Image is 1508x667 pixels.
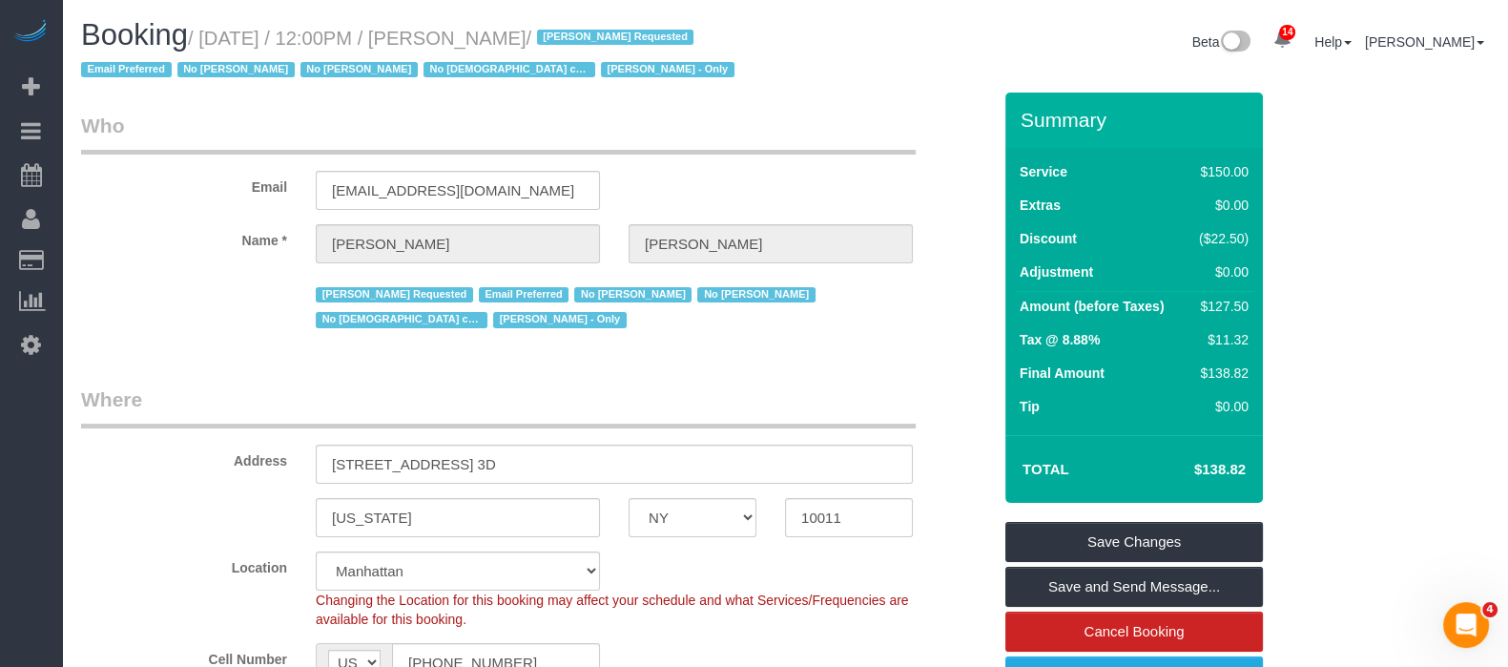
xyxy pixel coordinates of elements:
[1192,162,1250,181] div: $150.00
[1020,364,1105,383] label: Final Amount
[1365,34,1484,50] a: [PERSON_NAME]
[81,62,172,77] span: Email Preferred
[67,552,301,577] label: Location
[1021,109,1253,131] h3: Summary
[697,287,815,302] span: No [PERSON_NAME]
[601,62,734,77] span: [PERSON_NAME] - Only
[316,498,600,537] input: City
[81,28,740,81] small: / [DATE] / 12:00PM / [PERSON_NAME]
[785,498,913,537] input: Zip Code
[1192,297,1250,316] div: $127.50
[479,287,569,302] span: Email Preferred
[493,312,627,327] span: [PERSON_NAME] - Only
[1192,34,1251,50] a: Beta
[67,445,301,470] label: Address
[316,287,473,302] span: [PERSON_NAME] Requested
[574,287,692,302] span: No [PERSON_NAME]
[1192,196,1250,215] div: $0.00
[11,19,50,46] img: Automaid Logo
[1219,31,1250,55] img: New interface
[316,593,909,627] span: Changing the Location for this booking may affect your schedule and what Services/Frequencies are...
[300,62,418,77] span: No [PERSON_NAME]
[81,18,188,52] span: Booking
[629,224,913,263] input: Last Name
[1020,162,1067,181] label: Service
[423,62,595,77] span: No [DEMOGRAPHIC_DATA] cleaners
[1020,229,1077,248] label: Discount
[1264,19,1301,61] a: 14
[1020,397,1040,416] label: Tip
[1443,602,1489,648] iframe: Intercom live chat
[1314,34,1352,50] a: Help
[1020,262,1093,281] label: Adjustment
[67,224,301,250] label: Name *
[1279,25,1295,40] span: 14
[1192,397,1250,416] div: $0.00
[1137,462,1246,478] h4: $138.82
[67,171,301,197] label: Email
[1005,567,1263,607] a: Save and Send Message...
[1020,196,1061,215] label: Extras
[316,171,600,210] input: Email
[1192,229,1250,248] div: ($22.50)
[81,386,916,428] legend: Where
[1192,262,1250,281] div: $0.00
[81,112,916,155] legend: Who
[316,224,600,263] input: First Name
[1023,461,1069,477] strong: Total
[1192,364,1250,383] div: $138.82
[1020,330,1100,349] label: Tax @ 8.88%
[1005,612,1263,652] a: Cancel Booking
[537,30,694,45] span: [PERSON_NAME] Requested
[177,62,295,77] span: No [PERSON_NAME]
[1005,522,1263,562] a: Save Changes
[316,312,487,327] span: No [DEMOGRAPHIC_DATA] cleaners
[1020,297,1164,316] label: Amount (before Taxes)
[1482,602,1498,617] span: 4
[1192,330,1250,349] div: $11.32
